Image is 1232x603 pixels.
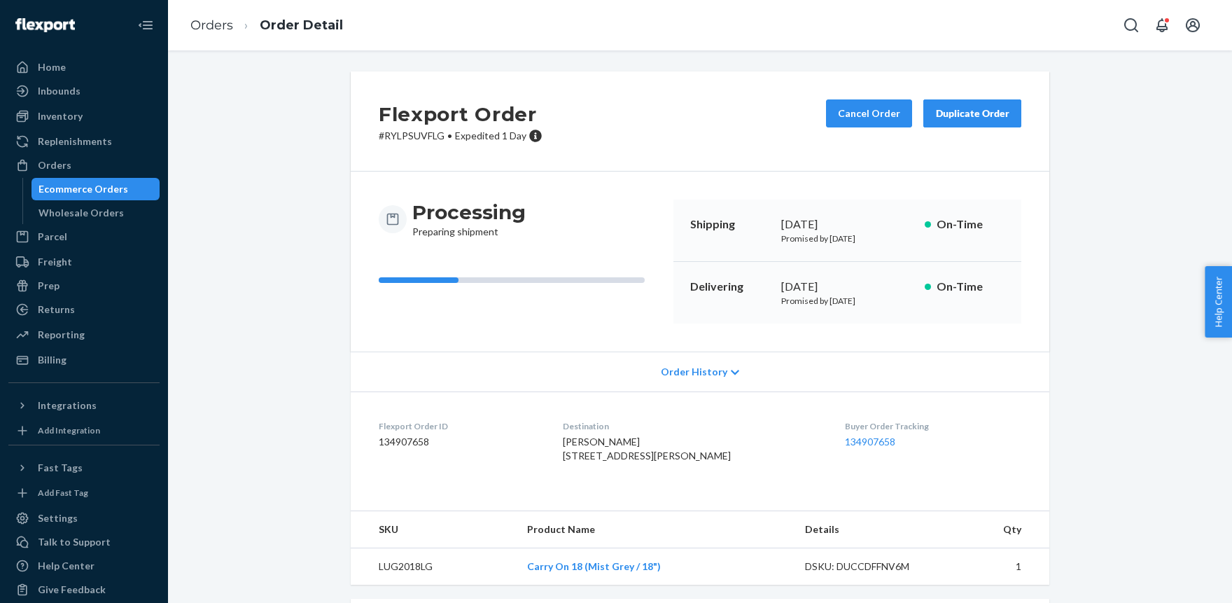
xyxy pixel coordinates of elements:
a: Wholesale Orders [31,202,160,224]
td: 1 [947,548,1049,585]
a: Parcel [8,226,160,248]
span: • [447,130,452,141]
a: Order Detail [260,18,343,33]
a: Returns [8,298,160,321]
a: Settings [8,507,160,529]
button: Integrations [8,394,160,417]
button: Open account menu [1179,11,1207,39]
a: Prep [8,275,160,297]
div: Add Fast Tag [38,487,88,499]
div: Billing [38,353,66,367]
a: Replenishments [8,130,160,153]
th: Product Name [516,511,793,548]
div: Wholesale Orders [38,206,124,220]
a: Orders [8,154,160,176]
button: Open notifications [1148,11,1176,39]
a: Inbounds [8,80,160,102]
span: Order History [661,365,727,379]
div: Replenishments [38,134,112,148]
div: Inventory [38,109,83,123]
p: On-Time [937,279,1004,295]
a: Help Center [8,555,160,577]
div: Settings [38,511,78,525]
div: [DATE] [781,279,913,295]
h3: Processing [412,200,526,225]
div: DSKU: DUCCDFFNV6M [805,560,937,574]
a: Carry On 18 (Mist Grey / 18") [527,560,661,572]
div: Integrations [38,398,97,413]
a: Add Fast Tag [8,485,160,501]
p: # RYLPSUVFLG [379,129,542,143]
div: Freight [38,255,72,269]
div: Add Integration [38,424,100,436]
img: Flexport logo [15,18,75,32]
a: Add Integration [8,422,160,439]
p: Shipping [690,216,770,233]
button: Open Search Box [1117,11,1145,39]
span: Expedited 1 Day [455,130,526,141]
a: Inventory [8,105,160,127]
div: Fast Tags [38,461,83,475]
a: Talk to Support [8,531,160,553]
div: Ecommerce Orders [38,182,128,196]
a: 134907658 [845,436,895,448]
div: Duplicate Order [935,106,1009,120]
td: LUG2018LG [351,548,516,585]
div: Talk to Support [38,535,111,549]
th: Details [794,511,948,548]
a: Ecommerce Orders [31,178,160,200]
div: [DATE] [781,216,913,233]
button: Give Feedback [8,578,160,601]
div: Preparing shipment [412,200,526,239]
a: Reporting [8,324,160,346]
p: Promised by [DATE] [781,295,913,307]
button: Fast Tags [8,457,160,479]
div: Inbounds [38,84,80,98]
a: Billing [8,349,160,371]
a: Orders [190,18,233,33]
div: Orders [38,158,71,172]
ol: breadcrumbs [179,5,354,46]
dt: Flexport Order ID [379,420,540,432]
div: Reporting [38,328,85,342]
button: Cancel Order [826,99,912,127]
a: Freight [8,251,160,273]
button: Close Navigation [132,11,160,39]
div: Help Center [38,559,94,573]
dt: Destination [563,420,823,432]
div: Home [38,60,66,74]
p: Delivering [690,279,770,295]
a: Home [8,56,160,78]
th: SKU [351,511,516,548]
button: Help Center [1205,266,1232,338]
p: On-Time [937,216,1004,233]
dd: 134907658 [379,435,540,449]
span: [PERSON_NAME] [STREET_ADDRESS][PERSON_NAME] [563,436,731,462]
button: Duplicate Order [923,99,1021,127]
th: Qty [947,511,1049,548]
div: Prep [38,279,59,293]
dt: Buyer Order Tracking [845,420,1021,432]
h2: Flexport Order [379,99,542,129]
div: Returns [38,303,75,317]
p: Promised by [DATE] [781,233,913,244]
div: Give Feedback [38,583,106,597]
div: Parcel [38,230,67,244]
